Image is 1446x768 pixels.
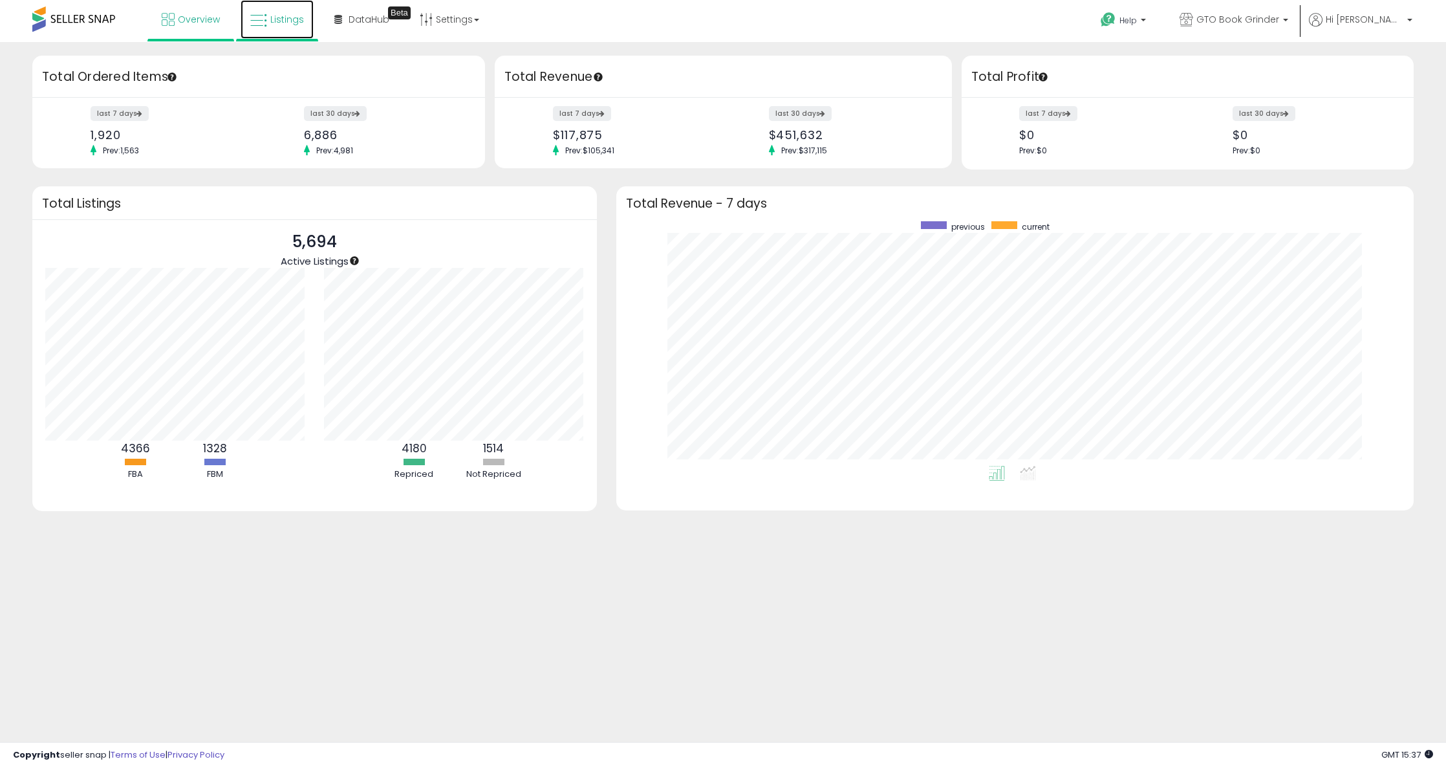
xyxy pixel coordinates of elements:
h3: Total Listings [42,199,587,208]
div: Tooltip anchor [349,255,360,267]
h3: Total Ordered Items [42,68,475,86]
h3: Total Revenue [504,68,942,86]
div: $0 [1233,128,1391,142]
b: 4366 [121,441,150,456]
h3: Total Profit [971,68,1405,86]
span: Help [1119,15,1137,26]
span: current [1022,221,1050,232]
div: Tooltip anchor [592,71,604,83]
p: 5,694 [281,230,349,254]
div: Not Repriced [455,468,532,481]
label: last 7 days [553,106,611,121]
span: Hi [PERSON_NAME] [1326,13,1403,26]
b: 1514 [483,441,504,456]
span: Listings [270,13,304,26]
b: 4180 [402,441,427,456]
span: Prev: 1,563 [96,145,146,156]
a: Hi [PERSON_NAME] [1309,13,1412,42]
div: FBM [176,468,254,481]
i: Get Help [1100,12,1116,28]
label: last 30 days [1233,106,1295,121]
div: Tooltip anchor [1037,71,1049,83]
span: Prev: $105,341 [559,145,621,156]
b: 1328 [203,441,227,456]
span: Prev: $317,115 [775,145,834,156]
span: Active Listings [281,254,349,268]
div: 1,920 [91,128,249,142]
label: last 30 days [769,106,832,121]
label: last 30 days [304,106,367,121]
div: Tooltip anchor [166,71,178,83]
label: last 7 days [91,106,149,121]
span: Prev: $0 [1019,145,1047,156]
div: $0 [1019,128,1178,142]
span: Prev: $0 [1233,145,1260,156]
div: Tooltip anchor [388,6,411,19]
div: 6,886 [304,128,462,142]
span: Overview [178,13,220,26]
label: last 7 days [1019,106,1077,121]
span: DataHub [349,13,389,26]
span: Prev: 4,981 [310,145,360,156]
div: $117,875 [553,128,713,142]
div: Repriced [375,468,453,481]
div: $451,632 [769,128,929,142]
span: GTO Book Grinder [1196,13,1279,26]
span: previous [951,221,985,232]
div: FBA [96,468,174,481]
h3: Total Revenue - 7 days [626,199,1405,208]
a: Help [1090,2,1159,42]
